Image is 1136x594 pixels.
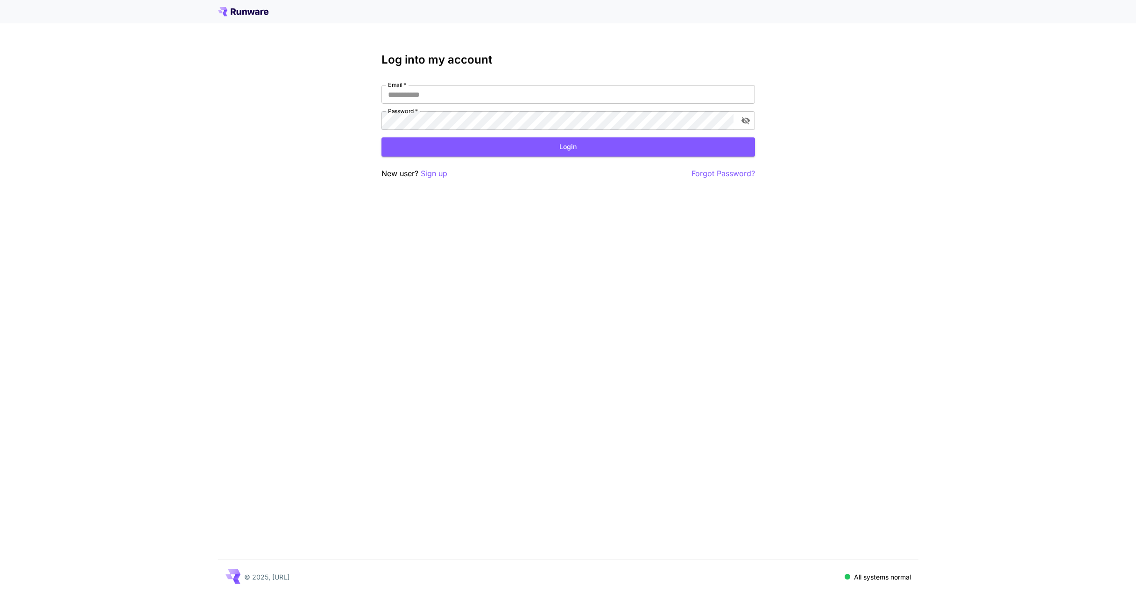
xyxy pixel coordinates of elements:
p: © 2025, [URL] [244,572,289,582]
button: Login [381,137,755,157]
label: Email [388,81,406,89]
button: Sign up [421,168,447,179]
button: toggle password visibility [737,112,754,129]
p: New user? [381,168,447,179]
label: Password [388,107,418,115]
button: Forgot Password? [691,168,755,179]
p: All systems normal [854,572,911,582]
h3: Log into my account [381,53,755,66]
